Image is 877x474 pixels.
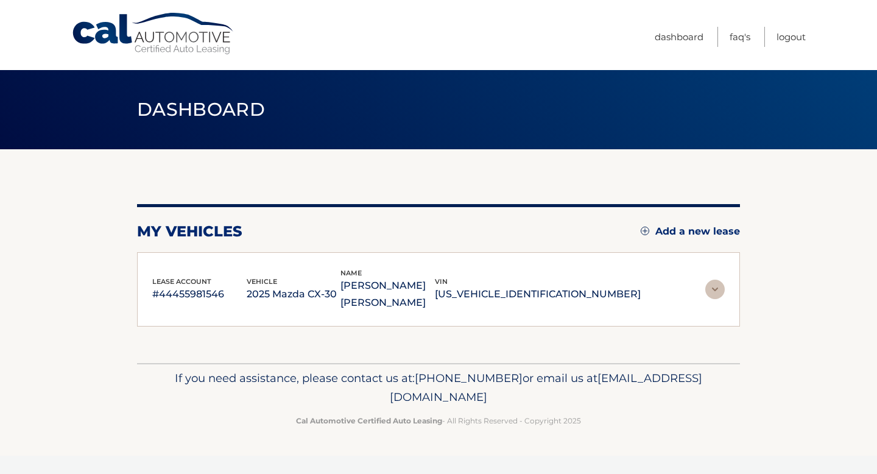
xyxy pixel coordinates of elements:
[340,269,362,277] span: name
[340,277,435,311] p: [PERSON_NAME] [PERSON_NAME]
[247,286,341,303] p: 2025 Mazda CX-30
[730,27,750,47] a: FAQ's
[435,277,448,286] span: vin
[71,12,236,55] a: Cal Automotive
[435,286,641,303] p: [US_VEHICLE_IDENTIFICATION_NUMBER]
[705,280,725,299] img: accordion-rest.svg
[641,225,740,238] a: Add a new lease
[137,98,265,121] span: Dashboard
[777,27,806,47] a: Logout
[655,27,703,47] a: Dashboard
[415,371,523,385] span: [PHONE_NUMBER]
[152,286,247,303] p: #44455981546
[137,222,242,241] h2: my vehicles
[247,277,277,286] span: vehicle
[296,416,442,425] strong: Cal Automotive Certified Auto Leasing
[145,414,732,427] p: - All Rights Reserved - Copyright 2025
[641,227,649,235] img: add.svg
[145,369,732,408] p: If you need assistance, please contact us at: or email us at
[152,277,211,286] span: lease account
